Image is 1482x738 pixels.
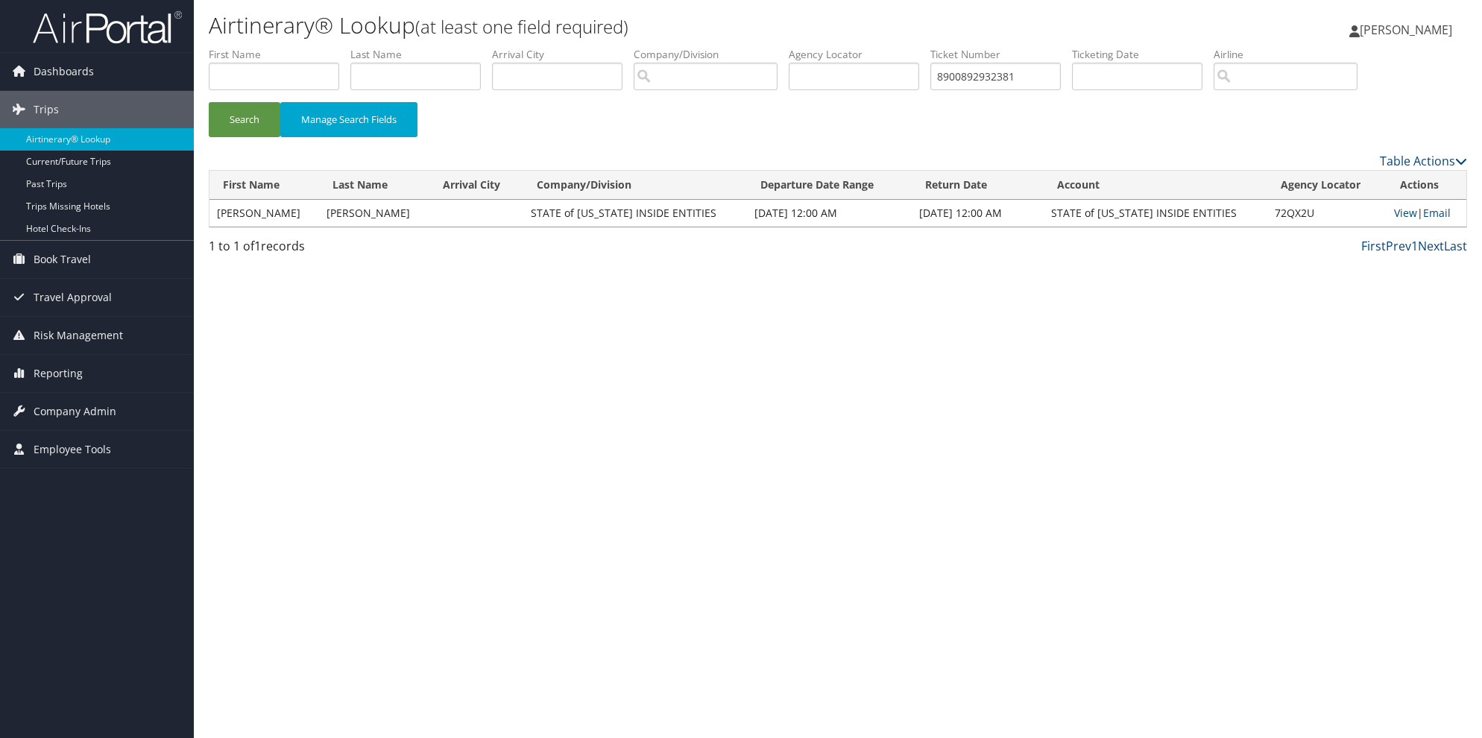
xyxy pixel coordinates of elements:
button: Search [209,102,280,137]
span: Book Travel [34,241,91,278]
a: Prev [1386,238,1411,254]
th: Agency Locator: activate to sort column ascending [1267,171,1387,200]
span: Risk Management [34,317,123,354]
td: [DATE] 12:00 AM [747,200,912,227]
th: Last Name: activate to sort column ascending [319,171,429,200]
div: 1 to 1 of records [209,237,507,262]
span: Trips [34,91,59,128]
span: Dashboards [34,53,94,90]
label: Agency Locator [789,47,930,62]
span: 1 [254,238,261,254]
label: Company/Division [634,47,789,62]
span: [PERSON_NAME] [1360,22,1452,38]
td: | [1387,200,1466,227]
th: Return Date: activate to sort column ascending [912,171,1044,200]
a: First [1361,238,1386,254]
img: airportal-logo.png [33,10,182,45]
span: Employee Tools [34,431,111,468]
h1: Airtinerary® Lookup [209,10,1047,41]
small: (at least one field required) [415,14,628,39]
a: Next [1418,238,1444,254]
a: Last [1444,238,1467,254]
a: [PERSON_NAME] [1349,7,1467,52]
a: Table Actions [1380,153,1467,169]
span: Reporting [34,355,83,392]
label: Airline [1214,47,1369,62]
td: 72QX2U [1267,200,1387,227]
label: Last Name [350,47,492,62]
a: Email [1423,206,1451,220]
label: Ticket Number [930,47,1072,62]
th: Company/Division [523,171,747,200]
td: [PERSON_NAME] [319,200,429,227]
th: Departure Date Range: activate to sort column ascending [747,171,912,200]
a: 1 [1411,238,1418,254]
button: Manage Search Fields [280,102,417,137]
span: Travel Approval [34,279,112,316]
td: [PERSON_NAME] [209,200,319,227]
a: View [1394,206,1417,220]
th: Account: activate to sort column ascending [1044,171,1267,200]
th: Arrival City: activate to sort column ascending [429,171,523,200]
label: Ticketing Date [1072,47,1214,62]
td: STATE of [US_STATE] INSIDE ENTITIES [1044,200,1267,227]
td: [DATE] 12:00 AM [912,200,1044,227]
th: Actions [1387,171,1466,200]
label: First Name [209,47,350,62]
td: STATE of [US_STATE] INSIDE ENTITIES [523,200,747,227]
th: First Name: activate to sort column ascending [209,171,319,200]
label: Arrival City [492,47,634,62]
span: Company Admin [34,393,116,430]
